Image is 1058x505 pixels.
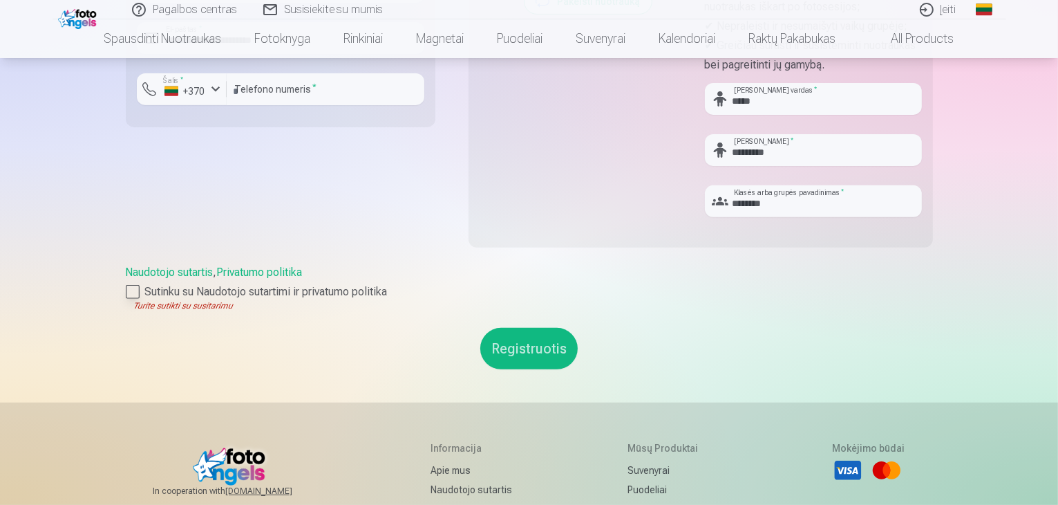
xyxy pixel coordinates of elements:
h5: Mūsų produktai [627,441,728,455]
a: Kalendoriai [643,19,733,58]
a: Privatumo politika [217,266,303,279]
label: Sutinku su Naudotojo sutartimi ir privatumo politika [126,284,933,300]
a: Fotoknyga [238,19,328,58]
a: Puodeliai [627,480,728,499]
img: /fa2 [58,6,100,29]
li: Mastercard [871,455,902,486]
li: Visa [833,455,863,486]
div: , [126,264,933,311]
h5: Mokėjimo būdai [833,441,905,455]
div: Turite sutikti su susitarimu [126,300,933,311]
a: Suvenyrai [560,19,643,58]
a: Spausdinti nuotraukas [88,19,238,58]
a: Apie mus [431,461,522,480]
span: In cooperation with [153,486,325,497]
a: Suvenyrai [627,461,728,480]
a: Puodeliai [481,19,560,58]
a: Magnetai [400,19,481,58]
a: [DOMAIN_NAME] [225,486,325,497]
button: Šalis*+370 [137,73,227,105]
a: Naudotojo sutartis [126,266,214,279]
button: Registruotis [480,328,578,369]
h5: Informacija [431,441,522,455]
a: Rinkiniai [328,19,400,58]
a: All products [853,19,971,58]
a: Raktų pakabukas [733,19,853,58]
div: +370 [164,84,206,98]
a: Naudotojo sutartis [431,480,522,499]
label: Šalis [159,75,187,86]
